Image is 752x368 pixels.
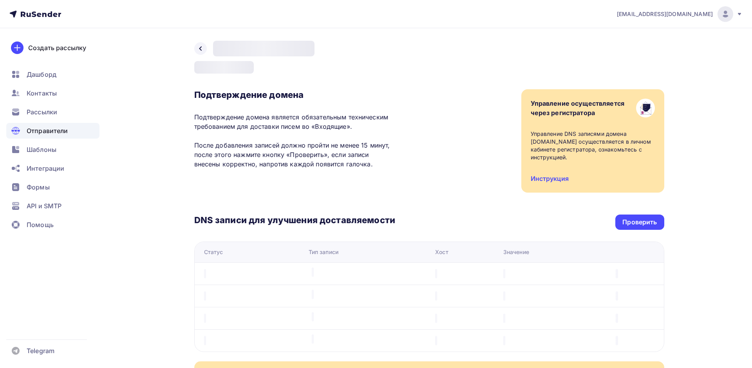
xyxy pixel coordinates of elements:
h3: Подтверждение домена [194,89,395,100]
div: Управление осуществляется через регистратора [531,99,625,117]
div: Значение [503,248,529,256]
span: API и SMTP [27,201,61,211]
a: [EMAIL_ADDRESS][DOMAIN_NAME] [617,6,743,22]
a: Формы [6,179,99,195]
a: Дашборд [6,67,99,82]
div: Статус [204,248,223,256]
div: Хост [435,248,448,256]
p: Подтверждение домена является обязательным техническим требованием для доставки писем во «Входящи... [194,112,395,169]
span: Формы [27,182,50,192]
span: Telegram [27,346,54,355]
span: Дашборд [27,70,56,79]
a: Инструкция [531,175,569,182]
div: Тип записи [309,248,338,256]
a: Контакты [6,85,99,101]
h3: DNS записи для улучшения доставляемости [194,215,395,227]
span: Рассылки [27,107,57,117]
span: Контакты [27,88,57,98]
span: Интеграции [27,164,64,173]
a: Отправители [6,123,99,139]
div: Создать рассылку [28,43,86,52]
span: [EMAIL_ADDRESS][DOMAIN_NAME] [617,10,713,18]
div: Управление DNS записями домена [DOMAIN_NAME] осуществляется в личном кабинете регистратора, ознак... [531,130,655,161]
span: Шаблоны [27,145,56,154]
span: Помощь [27,220,54,229]
span: Отправители [27,126,68,135]
a: Рассылки [6,104,99,120]
div: Проверить [622,218,657,227]
a: Шаблоны [6,142,99,157]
